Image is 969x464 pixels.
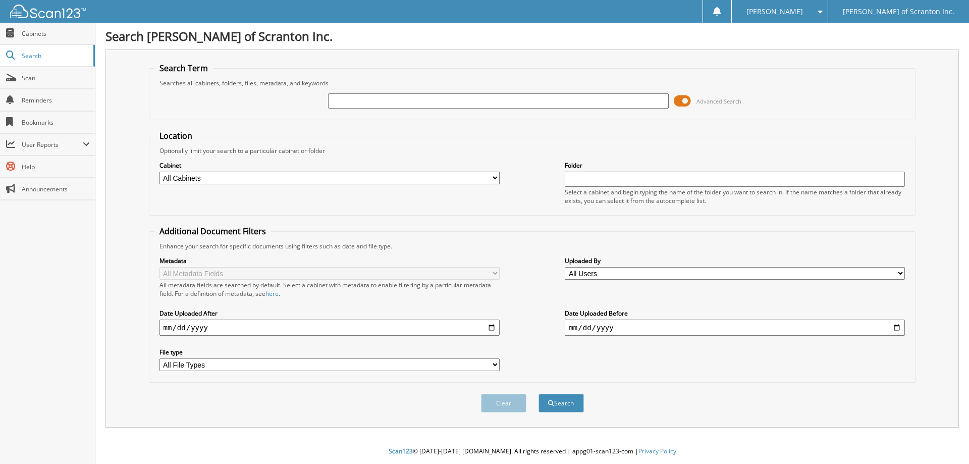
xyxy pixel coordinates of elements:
[159,309,500,318] label: Date Uploaded After
[22,118,90,127] span: Bookmarks
[22,96,90,105] span: Reminders
[565,161,905,170] label: Folder
[696,97,741,105] span: Advanced Search
[565,309,905,318] label: Date Uploaded Before
[481,394,526,413] button: Clear
[22,140,83,149] span: User Reports
[565,188,905,205] div: Select a cabinet and begin typing the name of the folder you want to search in. If the name match...
[22,74,90,82] span: Scan
[154,130,197,141] legend: Location
[154,242,910,250] div: Enhance your search for specific documents using filters such as date and file type.
[159,348,500,356] label: File type
[919,416,969,464] iframe: Chat Widget
[638,447,676,455] a: Privacy Policy
[22,51,88,60] span: Search
[539,394,584,413] button: Search
[746,9,803,15] span: [PERSON_NAME]
[565,320,905,336] input: end
[154,226,271,237] legend: Additional Document Filters
[389,447,413,455] span: Scan123
[105,28,959,44] h1: Search [PERSON_NAME] of Scranton Inc.
[159,161,500,170] label: Cabinet
[159,256,500,265] label: Metadata
[154,63,213,74] legend: Search Term
[159,281,500,298] div: All metadata fields are searched by default. Select a cabinet with metadata to enable filtering b...
[22,29,90,38] span: Cabinets
[159,320,500,336] input: start
[95,439,969,464] div: © [DATE]-[DATE] [DOMAIN_NAME]. All rights reserved | appg01-scan123-com |
[265,289,279,298] a: here
[154,79,910,87] div: Searches all cabinets, folders, files, metadata, and keywords
[10,5,86,18] img: scan123-logo-white.svg
[154,146,910,155] div: Optionally limit your search to a particular cabinet or folder
[22,163,90,171] span: Help
[843,9,954,15] span: [PERSON_NAME] of Scranton Inc.
[565,256,905,265] label: Uploaded By
[22,185,90,193] span: Announcements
